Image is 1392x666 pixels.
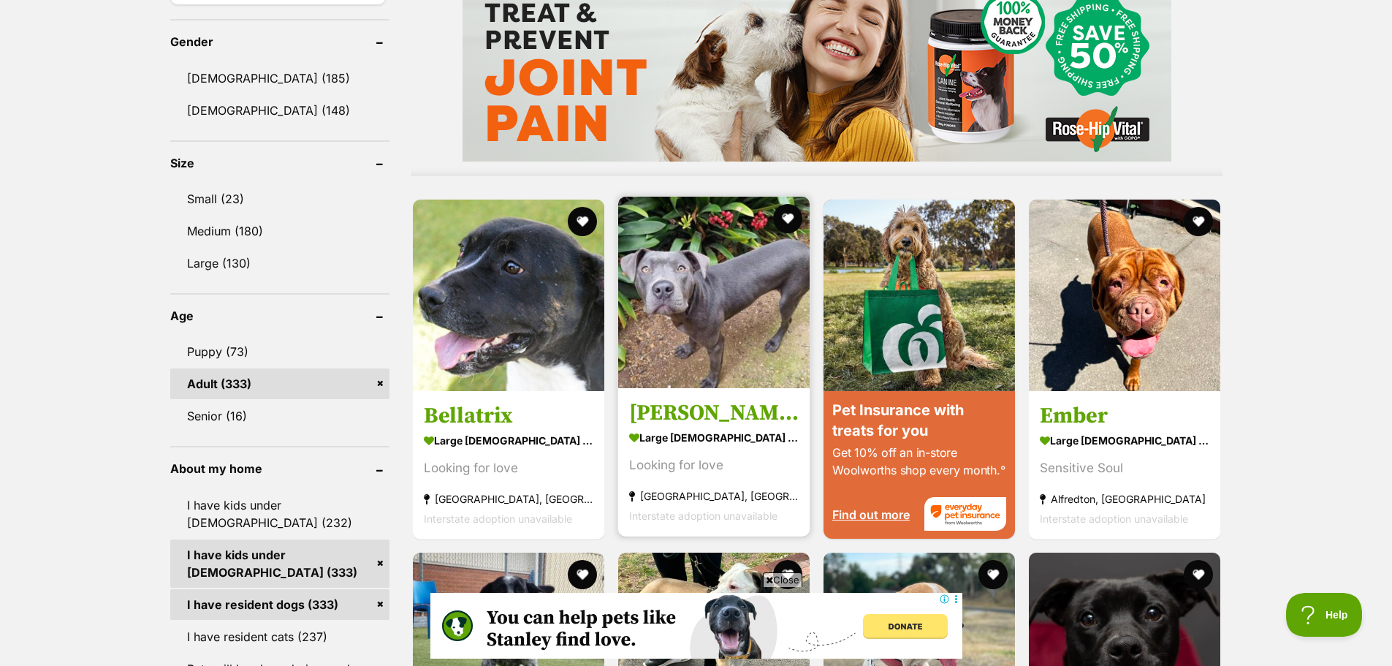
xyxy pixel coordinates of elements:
span: Interstate adoption unavailable [1040,512,1188,524]
strong: Alfredton, [GEOGRAPHIC_DATA] [1040,488,1209,508]
a: I have kids under [DEMOGRAPHIC_DATA] (232) [170,490,389,538]
a: I have kids under [DEMOGRAPHIC_DATA] (333) [170,540,389,588]
span: Interstate adoption unavailable [424,512,572,524]
h3: Ember [1040,401,1209,429]
strong: [GEOGRAPHIC_DATA], [GEOGRAPHIC_DATA] [424,488,593,508]
header: Age [170,309,389,322]
img: Donald Duck (ducky) - Staffordshire Bull Terrier Dog [618,197,810,388]
strong: large [DEMOGRAPHIC_DATA] Dog [1040,429,1209,450]
button: favourite [773,204,802,233]
iframe: Advertisement [430,593,962,659]
h3: Bellatrix [424,401,593,429]
header: About my home [170,462,389,475]
span: Interstate adoption unavailable [629,509,777,521]
a: Puppy (73) [170,336,389,367]
strong: large [DEMOGRAPHIC_DATA] Dog [424,429,593,450]
button: favourite [568,560,597,589]
a: [PERSON_NAME] Duck (ducky) large [DEMOGRAPHIC_DATA] Dog Looking for love [GEOGRAPHIC_DATA], [GEOG... [618,387,810,536]
a: I have resident dogs (333) [170,589,389,620]
iframe: Help Scout Beacon - Open [1286,593,1363,637]
a: Adult (333) [170,368,389,399]
div: Looking for love [424,458,593,477]
span: Close [763,572,802,587]
a: Bellatrix large [DEMOGRAPHIC_DATA] Dog Looking for love [GEOGRAPHIC_DATA], [GEOGRAPHIC_DATA] Inte... [413,390,604,539]
button: favourite [978,560,1008,589]
a: [DEMOGRAPHIC_DATA] (185) [170,63,389,94]
img: Bellatrix - Staffy Dog [413,200,604,391]
header: Size [170,156,389,170]
h3: [PERSON_NAME] Duck (ducky) [629,398,799,426]
a: Medium (180) [170,216,389,246]
header: Gender [170,35,389,48]
strong: [GEOGRAPHIC_DATA], [GEOGRAPHIC_DATA] [629,485,799,505]
div: Sensitive Soul [1040,458,1209,477]
button: favourite [1184,560,1214,589]
a: [DEMOGRAPHIC_DATA] (148) [170,95,389,126]
a: I have resident cats (237) [170,621,389,652]
a: Small (23) [170,183,389,214]
div: Looking for love [629,455,799,474]
a: Large (130) [170,248,389,279]
a: Ember large [DEMOGRAPHIC_DATA] Dog Sensitive Soul Alfredton, [GEOGRAPHIC_DATA] Interstate adoptio... [1029,390,1220,539]
button: favourite [568,207,597,236]
a: Senior (16) [170,401,389,431]
img: Ember - Dogue de Bordeaux Dog [1029,200,1220,391]
button: favourite [773,560,802,589]
button: favourite [1184,207,1214,236]
strong: large [DEMOGRAPHIC_DATA] Dog [629,426,799,447]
